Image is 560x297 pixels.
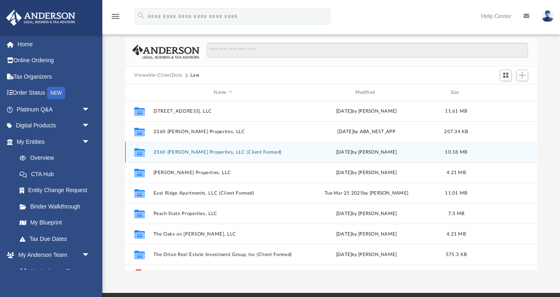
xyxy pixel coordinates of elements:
[11,166,102,182] a: CTA Hub
[440,89,472,96] div: Size
[476,89,533,96] div: id
[500,70,512,81] button: Switch to Grid View
[11,263,94,279] a: My Anderson Team
[296,149,436,156] div: [DATE] by [PERSON_NAME]
[153,231,293,237] button: The Oaks on [PERSON_NAME], LLC
[6,134,102,150] a: My Entitiesarrow_drop_down
[11,198,102,215] a: Binder Walkthrough
[153,211,293,216] button: Peach State Properties, LLC
[296,169,436,177] div: [DATE] by [PERSON_NAME]
[296,210,436,218] div: [DATE] by [PERSON_NAME]
[6,68,102,85] a: Tax Organizers
[190,72,200,79] button: Law
[153,109,293,114] button: [STREET_ADDRESS], LLC
[47,87,65,99] div: NEW
[516,70,528,81] button: Add
[6,36,102,52] a: Home
[296,89,436,96] div: Modified
[11,150,102,166] a: Overview
[447,232,466,236] span: 4.21 MB
[82,247,98,264] span: arrow_drop_down
[153,170,293,175] button: [PERSON_NAME] Properties, LLC
[82,118,98,134] span: arrow_drop_down
[153,252,293,257] button: The Orion Real Estate Investment Group, Inc (Client Formed)
[296,190,436,197] div: Tue Mar 25 2025 by [PERSON_NAME]
[445,191,467,195] span: 11.01 MB
[134,72,183,79] button: Viewable-ClientDocs
[125,101,537,271] div: grid
[207,43,528,58] input: Search files and folders
[153,150,293,155] button: 2360 [PERSON_NAME] Properties, LLC (Client Formed)
[11,215,98,231] a: My Blueprint
[444,129,468,134] span: 207.34 KB
[153,89,293,96] div: Name
[11,231,102,247] a: Tax Due Dates
[6,85,102,102] a: Order StatusNEW
[6,247,98,263] a: My Anderson Teamarrow_drop_down
[542,10,554,22] img: User Pic
[82,101,98,118] span: arrow_drop_down
[137,11,146,20] i: search
[82,134,98,150] span: arrow_drop_down
[129,89,149,96] div: id
[296,251,436,258] div: [DATE] by [PERSON_NAME]
[296,231,436,238] div: [DATE] by [PERSON_NAME]
[153,129,293,134] button: 2360 [PERSON_NAME] Properties, LLC
[6,118,102,134] a: Digital Productsarrow_drop_down
[447,170,466,175] span: 4.21 MB
[11,182,102,199] a: Entity Change Request
[296,108,436,115] div: [DATE] by [PERSON_NAME]
[111,11,120,21] i: menu
[445,109,467,113] span: 11.61 MB
[4,10,78,26] img: Anderson Advisors Platinum Portal
[446,252,467,257] span: 575.3 KB
[153,190,293,196] button: East Ridge Apartments, LLC (Client Formed)
[6,101,102,118] a: Platinum Q&Aarrow_drop_down
[448,211,465,216] span: 7.3 MB
[6,52,102,69] a: Online Ordering
[296,128,436,136] div: [DATE] by ABA_NEST_APP
[111,16,120,21] a: menu
[445,150,467,154] span: 10.18 MB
